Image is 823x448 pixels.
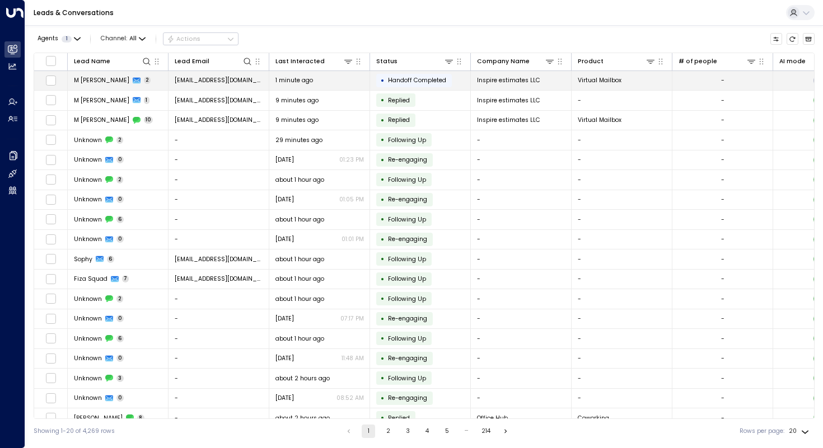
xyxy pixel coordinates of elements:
[275,136,322,144] span: 29 minutes ago
[388,116,410,124] span: Replied
[144,77,151,84] span: 2
[572,91,672,110] td: -
[572,150,672,170] td: -
[388,176,426,184] span: Following Up
[74,235,102,243] span: Unknown
[388,275,426,283] span: Following Up
[381,212,385,227] div: •
[381,252,385,266] div: •
[477,414,508,422] span: Office Hub
[721,354,724,362] div: -
[440,425,453,438] button: Go to page 5
[45,234,56,244] span: Toggle select row
[116,315,124,322] span: 0
[572,170,672,190] td: -
[340,314,364,323] p: 07:17 PM
[275,275,324,283] span: about 1 hour ago
[169,170,269,190] td: -
[144,97,150,104] span: 1
[721,374,724,383] div: -
[116,156,124,163] span: 0
[45,294,56,304] span: Toggle select row
[578,56,604,67] div: Product
[45,214,56,225] span: Toggle select row
[381,232,385,247] div: •
[175,56,209,67] div: Lead Email
[381,93,385,107] div: •
[45,353,56,364] span: Toggle select row
[34,427,115,436] div: Showing 1-20 of 4,269 rows
[479,425,493,438] button: Go to page 214
[679,56,717,67] div: # of people
[381,351,385,366] div: •
[74,255,92,263] span: Sophy
[163,32,239,46] div: Button group with a nested menu
[572,289,672,309] td: -
[721,215,724,224] div: -
[381,291,385,306] div: •
[169,190,269,210] td: -
[381,371,385,385] div: •
[275,76,313,84] span: 1 minute ago
[388,334,426,343] span: Following Up
[721,136,724,144] div: -
[721,314,724,323] div: -
[376,56,455,67] div: Status
[679,56,757,67] div: # of people
[376,56,398,67] div: Status
[721,394,724,402] div: -
[169,349,269,369] td: -
[477,116,540,124] span: Inspire estimates LLC
[275,374,330,383] span: about 2 hours ago
[169,309,269,329] td: -
[721,96,724,105] div: -
[401,425,414,438] button: Go to page 3
[275,215,324,224] span: about 1 hour ago
[116,176,124,183] span: 2
[169,408,269,428] td: -
[721,76,724,84] div: -
[74,56,152,67] div: Lead Name
[45,254,56,265] span: Toggle select row
[169,369,269,388] td: -
[74,155,102,164] span: Unknown
[471,329,572,348] td: -
[74,96,129,105] span: M Qasim Raza
[45,135,56,145] span: Toggle select row
[175,116,263,124] span: qasimraza34219@gmail.com
[339,155,364,164] p: 01:23 PM
[116,136,124,144] span: 2
[388,76,446,84] span: Handoff Completed
[381,411,385,425] div: •
[45,333,56,344] span: Toggle select row
[578,56,656,67] div: Product
[116,394,124,402] span: 0
[381,153,385,167] div: •
[74,195,102,204] span: Unknown
[275,56,354,67] div: Last Interacted
[721,255,724,263] div: -
[45,413,56,423] span: Toggle select row
[471,349,572,369] td: -
[381,113,385,128] div: •
[578,414,609,422] span: Coworking
[721,116,724,124] div: -
[116,196,124,203] span: 0
[787,33,799,45] span: Refresh
[137,414,145,422] span: 8
[471,170,572,190] td: -
[169,389,269,408] td: -
[122,275,129,282] span: 7
[388,235,427,243] span: Trigger
[275,394,294,402] span: Sep 08, 2025
[388,215,426,224] span: Following Up
[471,210,572,229] td: -
[342,235,364,243] p: 01:01 PM
[388,414,410,422] span: Replied
[45,154,56,165] span: Toggle select row
[471,270,572,289] td: -
[388,374,426,383] span: Following Up
[74,56,110,67] div: Lead Name
[471,150,572,170] td: -
[721,334,724,343] div: -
